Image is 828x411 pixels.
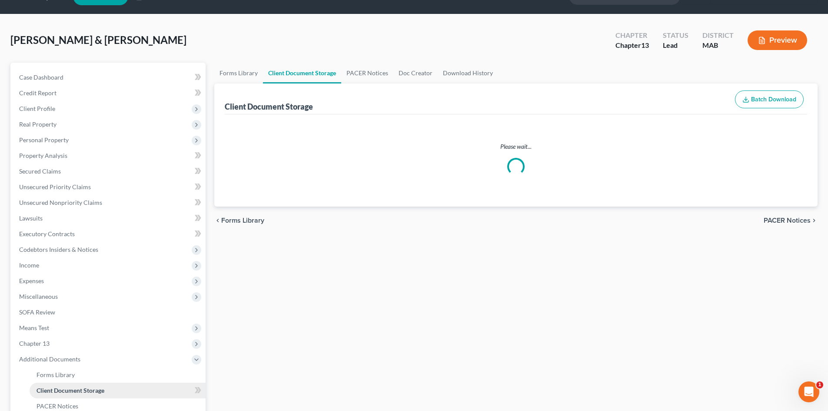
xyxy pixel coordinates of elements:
[19,89,57,97] span: Credit Report
[12,70,206,85] a: Case Dashboard
[214,217,221,224] i: chevron_left
[214,63,263,84] a: Forms Library
[12,211,206,226] a: Lawsuits
[764,217,818,224] button: PACER Notices chevron_right
[263,63,341,84] a: Client Document Storage
[663,40,688,50] div: Lead
[37,387,104,394] span: Client Document Storage
[19,261,39,269] span: Income
[30,383,206,398] a: Client Document Storage
[702,30,734,40] div: District
[12,179,206,195] a: Unsecured Priority Claims
[19,293,58,300] span: Miscellaneous
[19,167,61,175] span: Secured Claims
[19,120,57,128] span: Real Property
[641,41,649,49] span: 13
[221,217,264,224] span: Forms Library
[19,246,98,253] span: Codebtors Insiders & Notices
[12,148,206,164] a: Property Analysis
[393,63,438,84] a: Doc Creator
[438,63,498,84] a: Download History
[225,101,313,112] div: Client Document Storage
[19,183,91,190] span: Unsecured Priority Claims
[735,90,804,109] button: Batch Download
[19,152,67,159] span: Property Analysis
[19,230,75,237] span: Executory Contracts
[30,367,206,383] a: Forms Library
[12,85,206,101] a: Credit Report
[748,30,807,50] button: Preview
[19,74,63,81] span: Case Dashboard
[19,277,44,284] span: Expenses
[226,142,805,151] p: Please wait...
[37,371,75,378] span: Forms Library
[12,195,206,211] a: Unsecured Nonpriority Claims
[12,164,206,179] a: Secured Claims
[19,324,49,331] span: Means Test
[19,199,102,206] span: Unsecured Nonpriority Claims
[214,217,264,224] button: chevron_left Forms Library
[615,40,649,50] div: Chapter
[37,402,78,410] span: PACER Notices
[12,304,206,320] a: SOFA Review
[19,355,80,363] span: Additional Documents
[19,105,55,112] span: Client Profile
[816,381,823,388] span: 1
[19,340,50,347] span: Chapter 13
[663,30,688,40] div: Status
[341,63,393,84] a: PACER Notices
[19,136,69,144] span: Personal Property
[19,308,55,316] span: SOFA Review
[751,96,796,103] span: Batch Download
[764,217,811,224] span: PACER Notices
[811,217,818,224] i: chevron_right
[702,40,734,50] div: MAB
[10,33,186,46] span: [PERSON_NAME] & [PERSON_NAME]
[19,214,43,222] span: Lawsuits
[12,226,206,242] a: Executory Contracts
[615,30,649,40] div: Chapter
[798,381,819,402] iframe: Intercom live chat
